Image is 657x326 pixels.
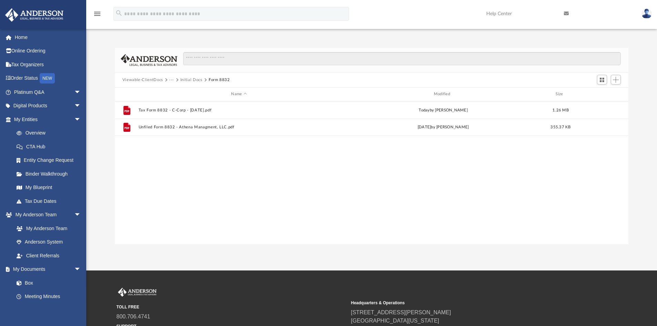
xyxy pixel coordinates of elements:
span: arrow_drop_down [74,208,88,222]
button: ··· [169,77,174,83]
a: Meeting Minutes [10,290,88,304]
a: Platinum Q&Aarrow_drop_down [5,85,91,99]
button: Initial Docs [180,77,202,83]
a: My Anderson Team [10,221,84,235]
a: My Entitiesarrow_drop_down [5,112,91,126]
a: [GEOGRAPHIC_DATA][US_STATE] [351,318,439,324]
div: Size [547,91,574,97]
span: arrow_drop_down [74,99,88,113]
button: Tax Form 8832 - C-Corp - [DATE].pdf [138,108,339,112]
span: 1.26 MB [553,108,569,112]
span: arrow_drop_down [74,263,88,277]
a: Entity Change Request [10,154,91,167]
small: TOLL FREE [117,304,346,310]
a: Overview [10,126,91,140]
a: 800.706.4741 [117,314,150,319]
button: Form 8832 [209,77,230,83]
a: menu [93,13,101,18]
small: Headquarters & Operations [351,300,581,306]
a: Anderson System [10,235,88,249]
a: [STREET_ADDRESS][PERSON_NAME] [351,309,451,315]
a: Online Ordering [5,44,91,58]
a: My Blueprint [10,181,88,195]
span: 355.37 KB [550,125,570,129]
a: Box [10,276,84,290]
span: arrow_drop_down [74,112,88,127]
div: id [577,91,626,97]
i: search [115,9,123,17]
i: menu [93,10,101,18]
span: today [419,108,429,112]
button: Unfiled Form 8832 - Athena Managment, LLC.pdf [138,125,339,129]
div: id [118,91,135,97]
div: Name [138,91,339,97]
a: Binder Walkthrough [10,167,91,181]
div: [DATE] by [PERSON_NAME] [342,124,544,130]
a: My Anderson Teamarrow_drop_down [5,208,88,222]
a: Tax Due Dates [10,194,91,208]
span: arrow_drop_down [74,85,88,99]
img: Anderson Advisors Platinum Portal [3,8,66,22]
a: Client Referrals [10,249,88,263]
img: Anderson Advisors Platinum Portal [117,288,158,297]
img: User Pic [641,9,652,19]
a: Tax Organizers [5,58,91,71]
button: Add [611,75,621,85]
div: NEW [40,73,55,83]
div: Modified [342,91,544,97]
input: Search files and folders [183,52,621,65]
a: Order StatusNEW [5,71,91,86]
a: CTA Hub [10,140,91,154]
a: My Documentsarrow_drop_down [5,263,88,276]
div: by [PERSON_NAME] [342,107,544,113]
button: Switch to Grid View [597,75,607,85]
button: Viewable-ClientDocs [122,77,163,83]
a: Digital Productsarrow_drop_down [5,99,91,113]
div: grid [115,101,629,244]
a: Home [5,30,91,44]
